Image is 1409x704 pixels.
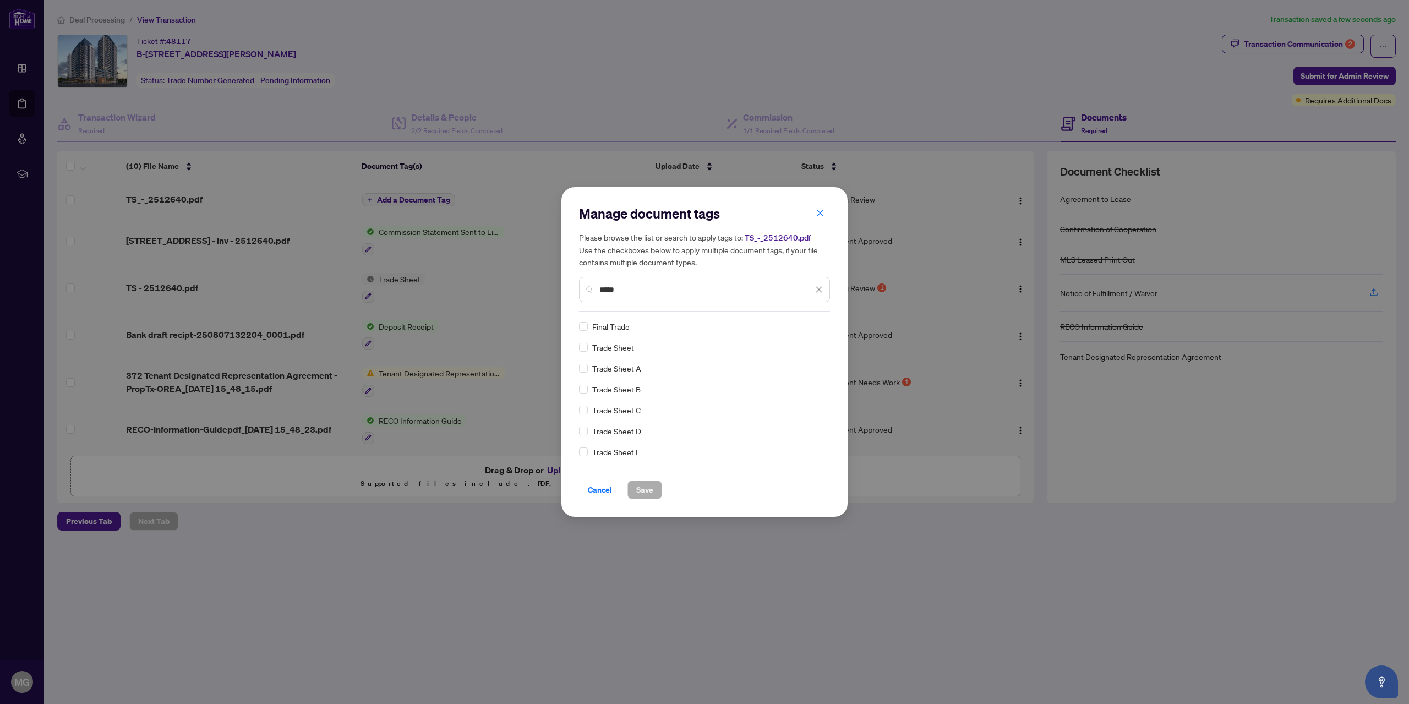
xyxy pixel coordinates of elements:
span: close [815,286,823,293]
h5: Please browse the list or search to apply tags to: Use the checkboxes below to apply multiple doc... [579,231,830,268]
span: TS_-_2512640.pdf [745,233,811,243]
span: Final Trade [592,320,630,332]
span: Cancel [588,481,612,499]
span: Trade Sheet [592,341,634,353]
span: close [816,209,824,217]
button: Save [627,481,662,499]
span: Trade Sheet B [592,383,641,395]
span: Trade Sheet D [592,425,641,437]
span: Trade Sheet E [592,446,640,458]
span: Trade Sheet A [592,362,641,374]
h2: Manage document tags [579,205,830,222]
button: Open asap [1365,665,1398,698]
span: Trade Sheet C [592,404,641,416]
button: Cancel [579,481,621,499]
